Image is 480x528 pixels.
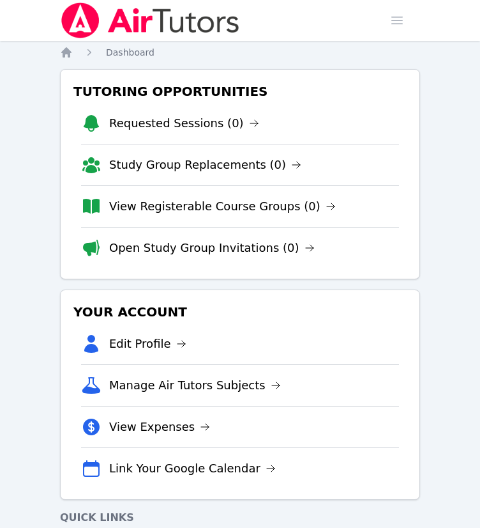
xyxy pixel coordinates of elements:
a: Manage Air Tutors Subjects [109,377,281,394]
a: View Registerable Course Groups (0) [109,198,336,215]
a: View Expenses [109,418,210,436]
a: Requested Sessions (0) [109,114,259,132]
img: Air Tutors [60,3,241,38]
span: Dashboard [106,47,154,58]
a: Open Study Group Invitations (0) [109,239,315,257]
h3: Your Account [71,300,409,323]
h4: Quick Links [60,510,420,525]
a: Link Your Google Calendar [109,460,276,478]
a: Edit Profile [109,335,186,353]
a: Dashboard [106,46,154,59]
nav: Breadcrumb [60,46,420,59]
a: Study Group Replacements (0) [109,156,301,174]
h3: Tutoring Opportunities [71,80,409,103]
